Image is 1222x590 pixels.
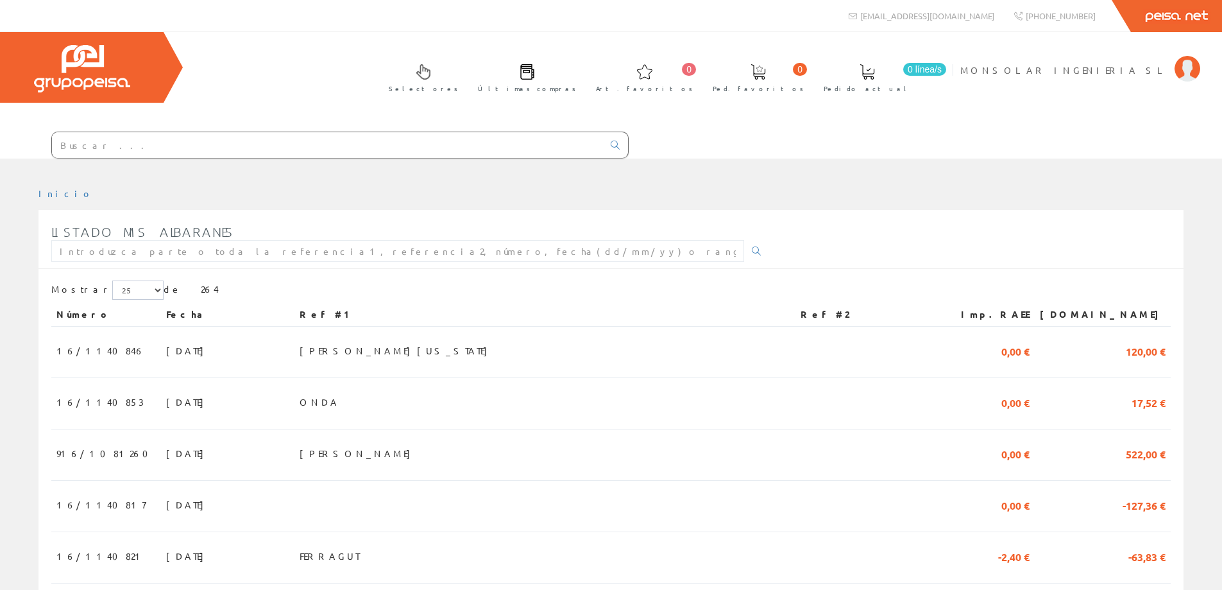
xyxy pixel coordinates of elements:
th: Ref #1 [294,303,795,326]
th: Fecha [161,303,294,326]
span: FERRAGUT [300,545,359,567]
span: 16/1140853 [56,391,144,413]
a: Selectores [376,53,464,100]
span: Art. favoritos [596,82,693,95]
input: Buscar ... [52,132,603,158]
span: [DATE] [166,545,210,567]
span: 0,00 € [1001,494,1030,516]
select: Mostrar [112,281,164,300]
span: -63,83 € [1128,545,1166,567]
span: 0,00 € [1001,340,1030,361]
span: [DATE] [166,340,210,361]
span: Pedido actual [824,82,911,95]
span: 0 [793,63,807,76]
a: Últimas compras [465,53,582,100]
label: Mostrar [51,281,164,300]
span: [DATE] [166,391,210,413]
span: 120,00 € [1126,340,1166,361]
span: 0,00 € [1001,391,1030,413]
span: [DATE] [166,494,210,516]
span: MONSOLAR INGENIERIA SL [960,64,1168,76]
th: Ref #2 [795,303,938,326]
span: [EMAIL_ADDRESS][DOMAIN_NAME] [860,10,994,21]
th: [DOMAIN_NAME] [1035,303,1171,326]
span: -127,36 € [1123,494,1166,516]
span: 522,00 € [1126,442,1166,464]
span: [PERSON_NAME] [300,442,417,464]
span: -2,40 € [998,545,1030,567]
span: 16/1140846 [56,340,145,361]
span: Ped. favoritos [713,82,804,95]
div: de 264 [51,281,1171,303]
th: Imp.RAEE [938,303,1035,326]
span: Listado mis albaranes [51,224,234,239]
span: 16/1140821 [56,545,146,567]
a: Inicio [38,187,93,199]
span: 916/1081260 [56,442,156,464]
img: Grupo Peisa [34,45,130,92]
span: 0 [682,63,696,76]
th: Número [51,303,161,326]
span: 16/1140817 [56,494,146,516]
span: Últimas compras [478,82,576,95]
span: ONDA [300,391,339,413]
span: 0,00 € [1001,442,1030,464]
span: [PHONE_NUMBER] [1026,10,1096,21]
input: Introduzca parte o toda la referencia1, referencia2, número, fecha(dd/mm/yy) o rango de fechas(dd... [51,240,744,262]
a: MONSOLAR INGENIERIA SL [960,53,1200,65]
span: 0 línea/s [903,63,946,76]
span: 17,52 € [1132,391,1166,413]
span: [DATE] [166,442,210,464]
span: [PERSON_NAME][US_STATE] [300,340,494,361]
span: Selectores [389,82,458,95]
